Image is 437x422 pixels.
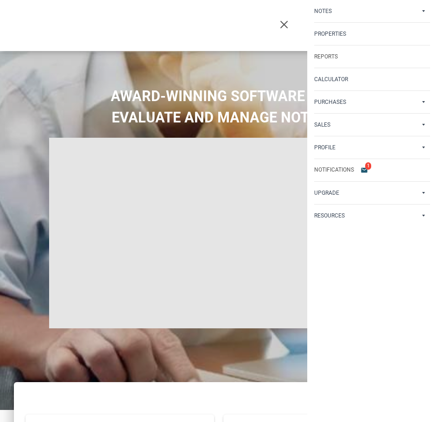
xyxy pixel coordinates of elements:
button: Notificationsemail1 [307,159,437,181]
p: Reports [314,53,338,60]
p: Profile [314,144,336,151]
p: Notifications [314,166,359,174]
button: Profile [307,136,437,159]
p: Purchases [314,99,346,105]
a: Calculator [307,68,437,90]
button: Purchases [307,91,437,113]
p: Notes [314,8,332,14]
p: Calculator [314,76,348,83]
span: 1 [365,162,371,170]
p: Properties [314,31,346,37]
iframe: NoteUnlimited [49,138,387,328]
h2: AWARD-WINNING SOFTWARE TO EVALUATE AND MANAGE NOTES [7,86,430,128]
p: Resources [314,212,345,219]
button: Sales [307,114,437,136]
a: Properties [307,23,437,45]
p: Upgrade [314,190,339,196]
button: Reports [307,45,345,68]
p: Sales [314,121,330,128]
button: Resources [307,205,437,227]
button: Upgrade [307,182,437,204]
i: email [359,166,370,174]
